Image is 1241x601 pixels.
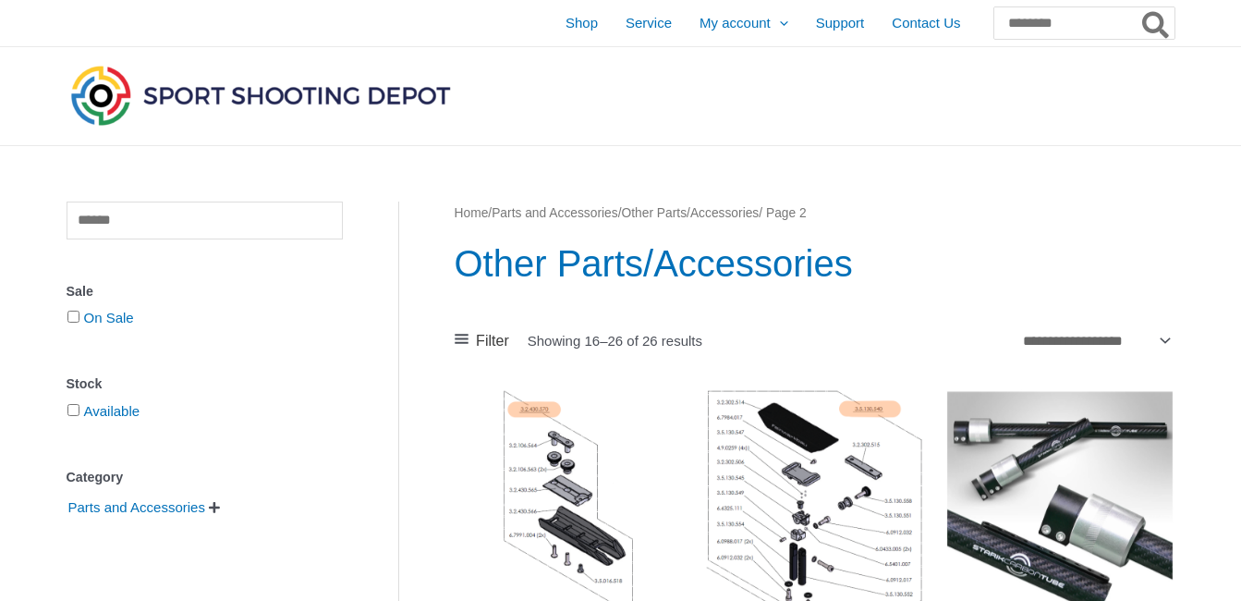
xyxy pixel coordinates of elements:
[67,311,79,323] input: On Sale
[476,327,509,355] span: Filter
[622,206,760,220] a: Other Parts/Accessories
[84,310,134,325] a: On Sale
[209,501,220,514] span: 
[67,492,207,523] span: Parts and Accessories
[1138,7,1174,39] button: Search
[67,464,343,491] div: Category
[492,206,618,220] a: Parts and Accessories
[455,202,1174,226] nav: Breadcrumb
[67,498,207,514] a: Parts and Accessories
[1016,326,1174,354] select: Shop order
[67,371,343,398] div: Stock
[67,61,455,129] img: Sport Shooting Depot
[84,403,140,419] a: Available
[67,404,79,416] input: Available
[528,334,702,348] p: Showing 16–26 of 26 results
[455,238,1174,289] h1: Other Parts/Accessories
[455,327,509,355] a: Filter
[455,206,489,220] a: Home
[67,278,343,305] div: Sale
